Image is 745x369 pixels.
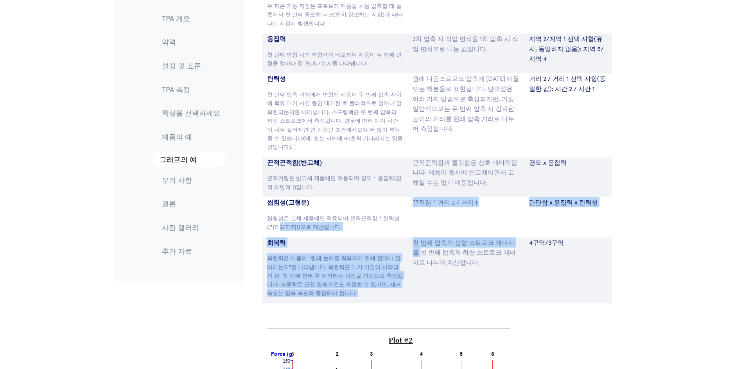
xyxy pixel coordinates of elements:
font: 응집력 [267,34,286,43]
font: 복원력은 제품이 "원래 높이를 회복하기 위해 얼마나 잘 버티는지"를 나타냅니다. 복원력은 대기 기간이 시작되기 전, 첫 번째 침투 후 제거되는 시점을 기준으로 측정됩니다. 복... [267,254,403,297]
font: TPA 개요 [162,13,190,23]
a: 그래프의 예 [152,152,226,167]
a: TPA 개요 [156,9,226,27]
a: 설정 및 표준 [156,57,226,75]
font: 씹힘성은 고체 제품에만 적용되며 끈적끈적함 * 탄력성(거리2/거리1)으로 계산됩니다. [267,214,400,230]
font: 끈적거림은 반고체 제품에만 적용되며 경도 * 응집력(면적 2/면적 1)입니다. [267,174,402,190]
font: 원래 다운스트로크 압축에 [DATE] 비율 또는 백분율로 표현됩니다. 탄력성은 여러 가지 방법으로 측정되지만, 가장 일반적으로는 두 번째 압축 시 감지된 높이의 거리를 원래 ... [413,74,519,132]
font: 설정 및 표준 [162,61,201,70]
font: 사진 갤러리 [162,222,199,232]
a: 약력 [156,33,226,51]
a: 특성을 선택하세요 [156,104,226,122]
a: 제품의 예 [156,128,226,146]
font: 그래프의 예 [160,154,197,164]
font: 씹힘성(고형분) [267,198,309,206]
a: 결론 [156,195,226,213]
a: 사진 갤러리 [156,218,226,236]
a: TPA 측정 [156,80,226,98]
font: 4구역/3구역 [529,238,564,246]
font: 첫 번째 압축 과정에서 변형된 제품이 두 번째 압축 사이에 목표 대기 시간 동안 대기한 후 물리적으로 얼마나 잘 복원되는지를 나타냅니다. 스프링백은 두 번째 압축의 하강 스트... [267,90,403,150]
font: 끈적임 * 거리 2 / 거리 1 [413,198,478,206]
font: 경도 x 응집력 [529,158,567,166]
font: 추가 자료 [162,246,192,256]
font: 지역 2/지역 1 선택 사항(유사, 동일하지 않음): 지역 5/지역 4 [529,34,604,62]
font: 제품의 예 [162,132,192,142]
a: 우려 사항 [156,171,226,189]
font: 단단함 x 응집력 x 탄력성 [529,198,598,206]
font: 끈적끈적함과 쫄깃함은 상호 배타적입니다. 제품이 동시에 반고체이면서 고체일 수는 없기 때문입니다. [413,158,517,186]
font: 회복력 [267,238,286,246]
font: 첫 번째 압축의 상향 스트로크 에너지를 첫 번째 압축의 하향 스트로크 에너지로 나누어 계산합니다. [413,238,516,266]
font: 탄력성 [267,74,286,82]
font: 끈적끈적함(반고체) [267,158,322,166]
font: 첫 번째 변형 시의 저항력과 비교하여 제품이 두 번째 변형을 얼마나 잘 견뎌내는지를 나타냅니다. [267,50,402,67]
font: 결론 [162,199,176,209]
font: 특성을 선택하세요 [162,108,220,118]
font: 거리 2 / 거리 1 선택 사항(동일한 값): 시간 2 / 시간 1 [529,74,606,93]
font: TPA 측정 [162,84,190,94]
font: 우려 사항 [162,175,192,185]
font: 약력 [162,37,176,47]
font: 2차 압축 시 작업 면적을 1차 압축 시 작업 면적으로 나눈 값입니다. [413,34,518,53]
a: 추가 자료 [156,242,226,260]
